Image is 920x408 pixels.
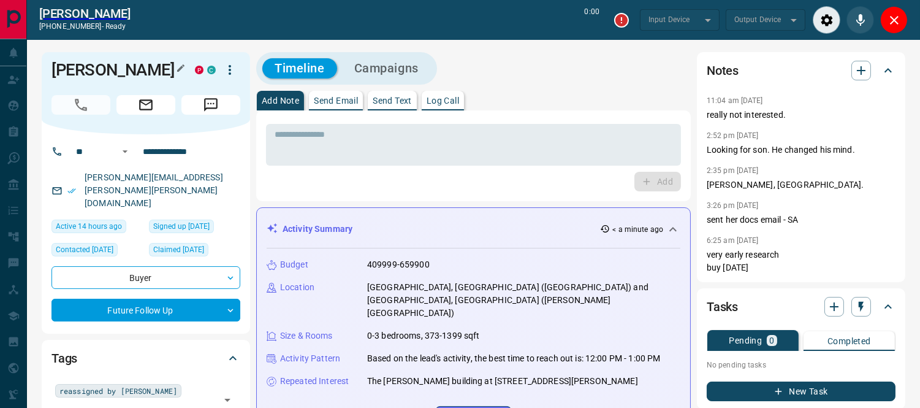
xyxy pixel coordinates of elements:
[707,382,895,401] button: New Task
[51,344,240,373] div: Tags
[56,244,113,256] span: Contacted [DATE]
[813,6,840,34] div: Audio Settings
[153,244,204,256] span: Claimed [DATE]
[707,109,895,121] p: really not interested.
[707,56,895,85] div: Notes
[707,292,895,321] div: Tasks
[39,6,131,21] a: [PERSON_NAME]
[149,243,240,260] div: Thu Apr 17 2025
[707,236,759,245] p: 6:25 am [DATE]
[342,58,431,79] button: Campaigns
[827,337,871,345] p: Completed
[262,58,337,79] button: Timeline
[612,224,663,235] p: < a minute ago
[280,329,333,342] p: Size & Rooms
[51,95,110,115] span: Call
[51,266,240,289] div: Buyer
[585,6,599,34] p: 0:00
[367,329,480,342] p: 0-3 bedrooms, 373-1399 sqft
[51,220,143,237] div: Mon Aug 11 2025
[105,22,126,31] span: ready
[880,6,908,34] div: Close
[707,248,895,274] p: very early research buy [DATE]
[707,297,738,317] h2: Tasks
[769,336,774,345] p: 0
[181,95,240,115] span: Message
[367,281,680,320] p: [GEOGRAPHIC_DATA], [GEOGRAPHIC_DATA] ([GEOGRAPHIC_DATA]) and [GEOGRAPHIC_DATA], [GEOGRAPHIC_DATA]...
[707,131,759,140] p: 2:52 pm [DATE]
[118,144,132,159] button: Open
[707,356,895,374] p: No pending tasks
[707,61,739,80] h2: Notes
[51,243,143,260] div: Wed Jun 18 2025
[39,21,131,32] p: [PHONE_NUMBER] -
[707,179,895,191] p: [PERSON_NAME], [GEOGRAPHIC_DATA].
[195,66,203,74] div: property.ca
[367,352,660,365] p: Based on the lead's activity, the best time to reach out is: 12:00 PM - 1:00 PM
[85,172,223,208] a: [PERSON_NAME][EMAIL_ADDRESS][PERSON_NAME][PERSON_NAME][DOMAIN_NAME]
[56,220,122,233] span: Active 14 hours ago
[314,96,358,105] p: Send Email
[51,299,240,321] div: Future Follow Up
[367,258,430,271] p: 409999-659900
[51,348,77,368] h2: Tags
[280,375,349,388] p: Repeated Interest
[280,258,308,271] p: Budget
[67,187,76,195] svg: Email Verified
[707,201,759,210] p: 3:26 pm [DATE]
[707,214,895,226] p: sent her docs email - SA
[283,223,352,236] p: Activity Summary
[59,385,177,397] span: reassigned by [PERSON_NAME]
[707,144,895,156] p: Looking for son. He changed his mind.
[707,96,763,105] p: 11:04 am [DATE]
[207,66,216,74] div: condos.ca
[373,96,412,105] p: Send Text
[280,352,340,365] p: Activity Pattern
[729,336,762,345] p: Pending
[280,281,314,294] p: Location
[707,166,759,175] p: 2:35 pm [DATE]
[267,218,680,241] div: Activity Summary< a minute ago
[427,96,459,105] p: Log Call
[367,375,638,388] p: The [PERSON_NAME] building at [STREET_ADDRESS][PERSON_NAME]
[262,96,299,105] p: Add Note
[51,60,177,80] h1: [PERSON_NAME]
[116,95,175,115] span: Email
[153,220,210,233] span: Signed up [DATE]
[846,6,874,34] div: Mute
[149,220,240,237] div: Wed May 06 2015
